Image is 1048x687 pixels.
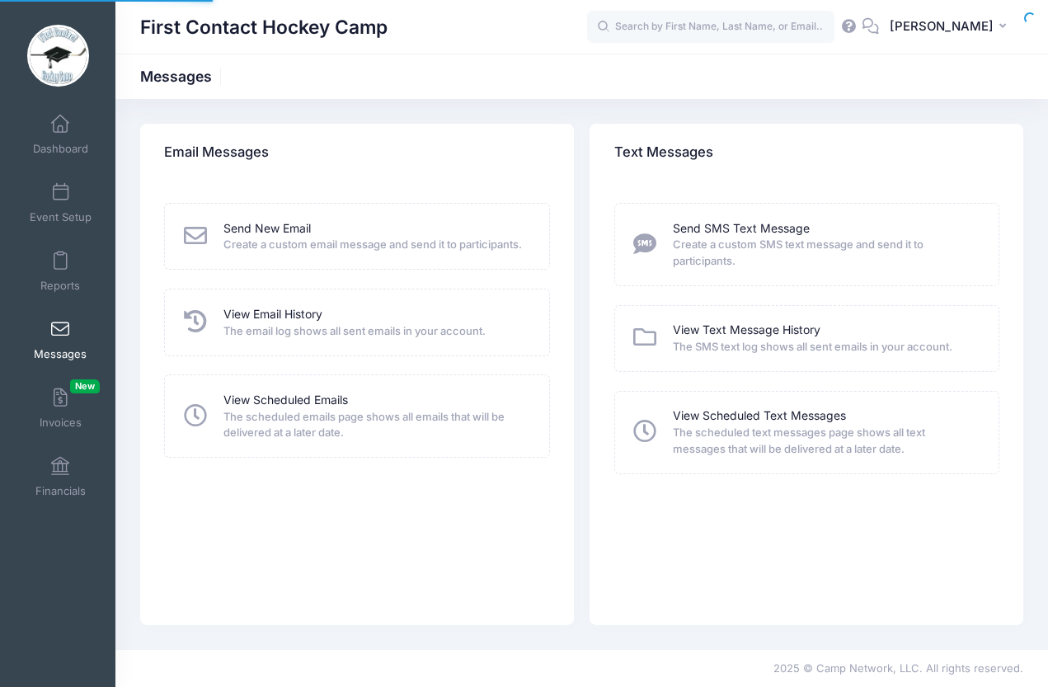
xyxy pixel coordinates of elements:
span: The scheduled text messages page shows all text messages that will be delivered at a later date. [673,425,977,457]
span: Reports [40,279,80,293]
a: View Email History [223,306,322,323]
span: [PERSON_NAME] [890,17,994,35]
a: Send New Email [223,220,311,238]
a: Dashboard [21,106,100,163]
a: Event Setup [21,174,100,232]
span: New [70,379,100,393]
img: First Contact Hockey Camp [27,25,89,87]
h1: Messages [140,68,226,85]
span: Create a custom email message and send it to participants. [223,237,528,253]
a: View Scheduled Emails [223,392,348,409]
span: Invoices [40,416,82,430]
a: Send SMS Text Message [673,220,810,238]
span: The scheduled emails page shows all emails that will be delivered at a later date. [223,409,528,441]
a: InvoicesNew [21,379,100,437]
h4: Text Messages [614,129,713,176]
a: Messages [21,311,100,369]
span: The email log shows all sent emails in your account. [223,323,528,340]
h4: Email Messages [164,129,269,176]
span: Create a custom SMS text message and send it to participants. [673,237,977,269]
span: Messages [34,347,87,361]
a: View Scheduled Text Messages [673,407,846,425]
a: Financials [21,448,100,506]
a: View Text Message History [673,322,820,339]
span: The SMS text log shows all sent emails in your account. [673,339,977,355]
span: Financials [35,484,86,498]
span: 2025 © Camp Network, LLC. All rights reserved. [773,661,1023,675]
a: Reports [21,242,100,300]
button: [PERSON_NAME] [879,8,1023,46]
h1: First Contact Hockey Camp [140,8,388,46]
input: Search by First Name, Last Name, or Email... [587,11,834,44]
span: Dashboard [33,142,88,156]
span: Event Setup [30,210,92,224]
